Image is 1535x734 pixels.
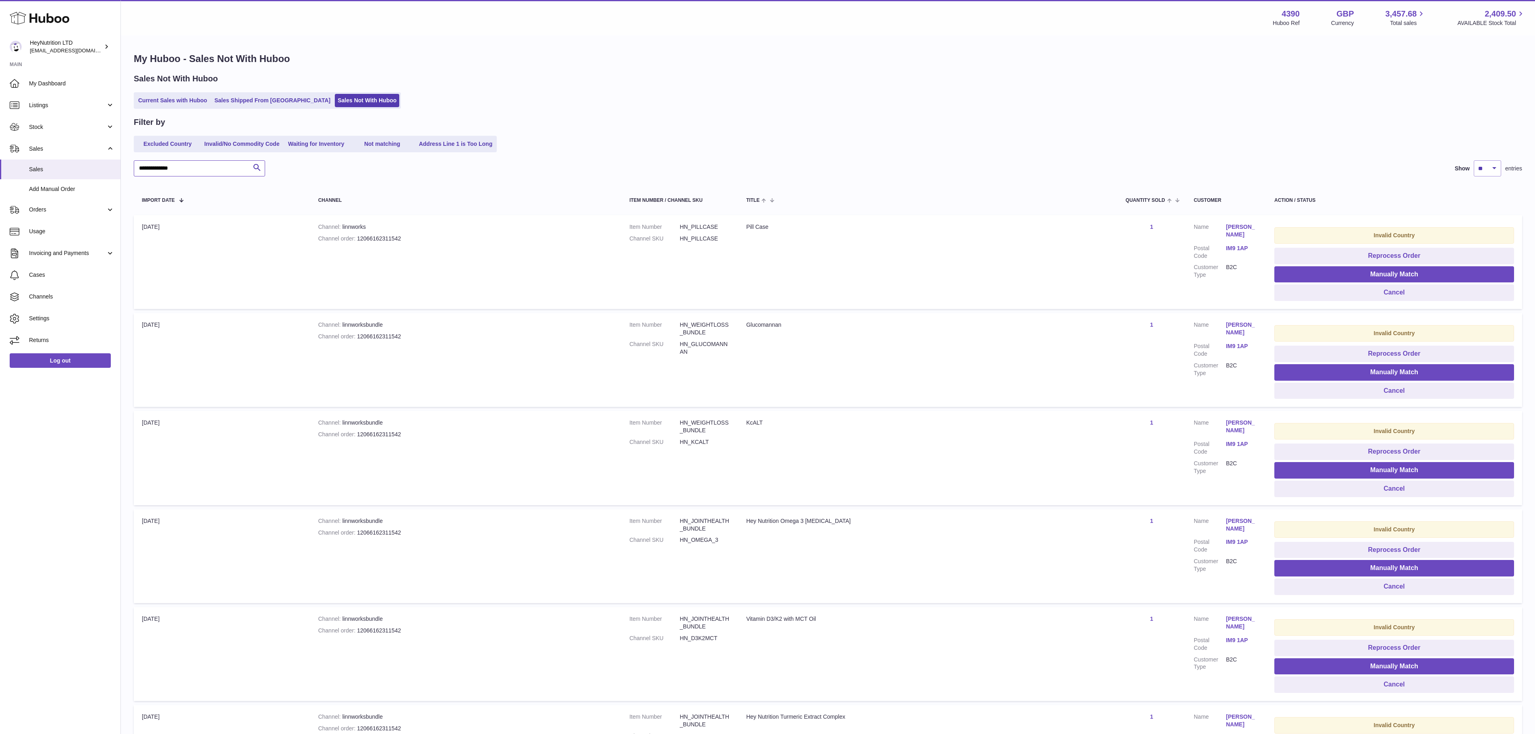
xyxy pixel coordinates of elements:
[134,313,310,407] td: [DATE]
[134,509,310,603] td: [DATE]
[1274,640,1514,656] button: Reprocess Order
[1226,558,1258,573] dd: B2C
[318,725,357,732] strong: Channel order
[1457,8,1525,27] a: 2,409.50 AVAILABLE Stock Total
[629,223,680,231] dt: Item Number
[1457,19,1525,27] span: AVAILABLE Stock Total
[1331,19,1354,27] div: Currency
[318,223,613,231] div: linnworks
[1274,383,1514,399] button: Cancel
[1274,578,1514,595] button: Cancel
[1274,284,1514,301] button: Cancel
[629,634,680,642] dt: Channel SKU
[30,39,102,54] div: HeyNutrition LTD
[1126,198,1165,203] span: Quantity Sold
[1274,364,1514,381] button: Manually Match
[629,517,680,533] dt: Item Number
[318,713,613,721] div: linnworksbundle
[1194,223,1226,241] dt: Name
[1274,248,1514,264] button: Reprocess Order
[629,438,680,446] dt: Channel SKU
[680,536,730,544] dd: HN_OMEGA_3
[629,419,680,434] dt: Item Number
[318,518,342,524] strong: Channel
[1226,440,1258,448] a: IM9 1AP
[680,438,730,446] dd: HN_KCALT
[1386,8,1417,19] span: 3,457.68
[629,340,680,356] dt: Channel SKU
[629,321,680,336] dt: Item Number
[680,615,730,630] dd: HN_JOINTHEALTH_BUNDLE
[1386,8,1426,27] a: 3,457.68 Total sales
[318,235,613,243] div: 12066162311542
[1374,722,1415,728] strong: Invalid Country
[680,321,730,336] dd: HN_WEIGHTLOSS_BUNDLE
[350,137,415,151] a: Not matching
[629,713,680,728] dt: Item Number
[1194,615,1226,632] dt: Name
[680,634,730,642] dd: HN_D3K2MCT
[29,271,114,279] span: Cases
[318,224,342,230] strong: Channel
[1274,542,1514,558] button: Reprocess Order
[680,340,730,356] dd: HN_GLUCOMANNAN
[1194,558,1226,573] dt: Customer Type
[746,713,1110,721] div: Hey Nutrition Turmeric Extract Complex
[629,536,680,544] dt: Channel SKU
[746,517,1110,525] div: Hey Nutrition Omega 3 [MEDICAL_DATA]
[1150,713,1153,720] a: 1
[135,94,210,107] a: Current Sales with Huboo
[29,315,114,322] span: Settings
[1274,658,1514,675] button: Manually Match
[1274,198,1514,203] div: Action / Status
[1274,481,1514,497] button: Cancel
[1194,440,1226,456] dt: Postal Code
[1226,538,1258,546] a: IM9 1AP
[1374,526,1415,533] strong: Invalid Country
[1194,460,1226,475] dt: Customer Type
[318,431,613,438] div: 12066162311542
[318,627,357,634] strong: Channel order
[746,223,1110,231] div: Pill Case
[134,73,218,84] h2: Sales Not With Huboo
[29,166,114,173] span: Sales
[29,206,106,214] span: Orders
[1505,165,1522,172] span: entries
[1226,223,1258,238] a: [PERSON_NAME]
[629,615,680,630] dt: Item Number
[1194,362,1226,377] dt: Customer Type
[1194,198,1258,203] div: Customer
[335,94,399,107] a: Sales Not With Huboo
[746,615,1110,623] div: Vitamin D3/K2 with MCT Oil
[134,117,165,128] h2: Filter by
[1194,637,1226,652] dt: Postal Code
[1194,263,1226,279] dt: Customer Type
[1194,342,1226,358] dt: Postal Code
[680,419,730,434] dd: HN_WEIGHTLOSS_BUNDLE
[318,529,357,536] strong: Channel order
[318,419,342,426] strong: Channel
[1150,321,1153,328] a: 1
[134,215,310,309] td: [DATE]
[318,333,357,340] strong: Channel order
[746,198,759,203] span: Title
[318,419,613,427] div: linnworksbundle
[1485,8,1516,19] span: 2,409.50
[1374,624,1415,630] strong: Invalid Country
[1226,362,1258,377] dd: B2C
[1226,245,1258,252] a: IM9 1AP
[134,411,310,505] td: [DATE]
[212,94,333,107] a: Sales Shipped From [GEOGRAPHIC_DATA]
[1455,165,1470,172] label: Show
[318,235,357,242] strong: Channel order
[318,198,613,203] div: Channel
[1226,263,1258,279] dd: B2C
[135,137,200,151] a: Excluded Country
[318,321,613,329] div: linnworksbundle
[134,52,1522,65] h1: My Huboo - Sales Not With Huboo
[318,517,613,525] div: linnworksbundle
[1226,637,1258,644] a: IM9 1AP
[1150,616,1153,622] a: 1
[746,321,1110,329] div: Glucomannan
[1226,713,1258,728] a: [PERSON_NAME]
